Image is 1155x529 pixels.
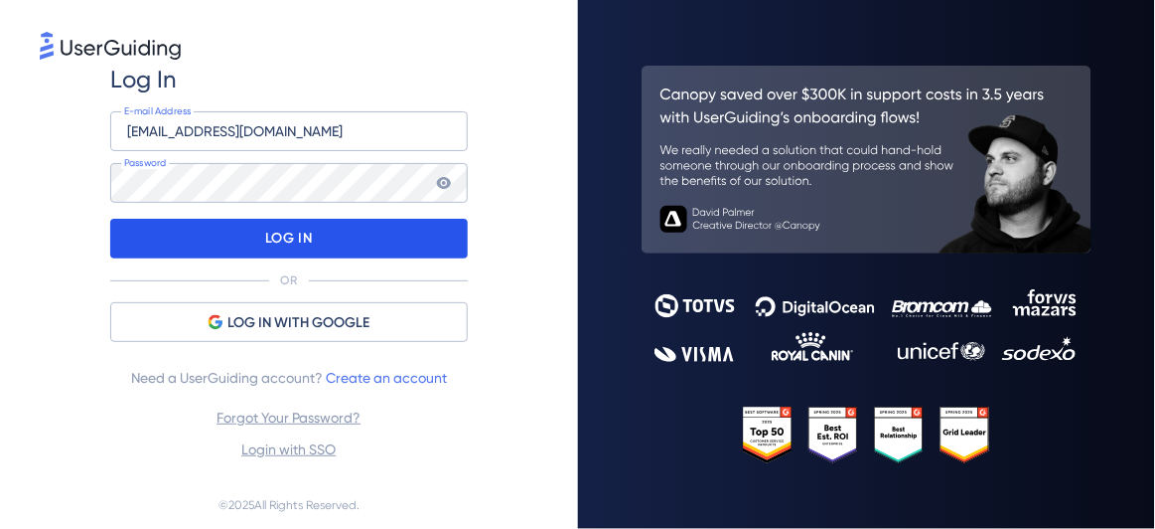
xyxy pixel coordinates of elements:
[110,111,468,151] input: example@company.com
[110,64,177,95] span: Log In
[280,272,297,288] p: OR
[40,32,181,60] img: 8faab4ba6bc7696a72372aa768b0286c.svg
[227,311,369,335] span: LOG IN WITH GOOGLE
[218,493,360,517] span: © 2025 All Rights Reserved.
[654,289,1078,362] img: 9302ce2ac39453076f5bc0f2f2ca889b.svg
[241,441,336,457] a: Login with SSO
[131,366,447,390] span: Need a UserGuiding account?
[642,66,1092,255] img: 26c0aa7c25a843aed4baddd2b5e0fa68.svg
[743,407,990,463] img: 25303e33045975176eb484905ab012ff.svg
[265,223,312,255] p: LOG IN
[326,370,447,386] a: Create an account
[217,410,361,426] a: Forgot Your Password?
